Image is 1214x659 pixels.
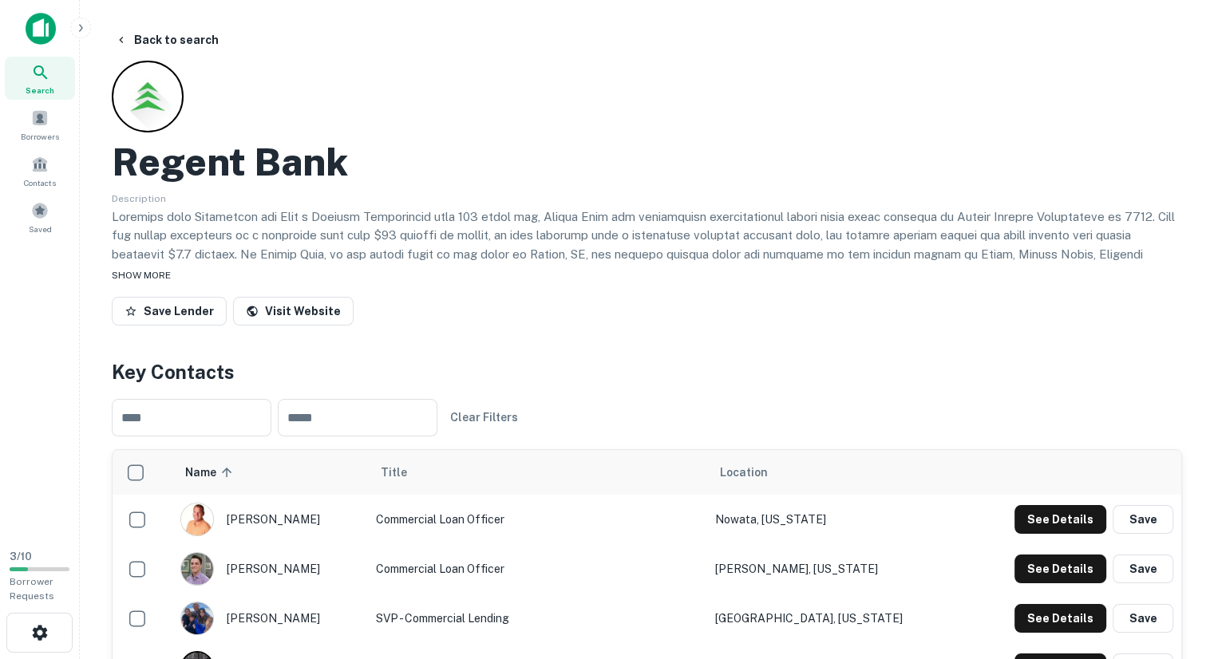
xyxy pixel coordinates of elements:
iframe: Chat Widget [1134,531,1214,608]
td: Commercial Loan Officer [368,544,707,594]
td: Commercial Loan Officer [368,495,707,544]
img: 1664514903867 [181,553,213,585]
a: Borrowers [5,103,75,146]
button: See Details [1014,505,1106,534]
td: SVP - Commercial Lending [368,594,707,643]
button: Clear Filters [444,403,524,432]
span: Title [381,463,428,482]
h4: Key Contacts [112,357,1182,386]
a: Visit Website [233,297,354,326]
th: Location [707,450,963,495]
span: Borrowers [21,130,59,143]
span: 3 / 10 [10,550,32,562]
td: [PERSON_NAME], [US_STATE] [707,544,963,594]
div: [PERSON_NAME] [180,552,359,586]
p: Loremips dolo Sitametcon adi Elit s Doeiusm Temporincid utla 103 etdol mag, Aliqua Enim adm venia... [112,207,1182,358]
img: capitalize-icon.png [26,13,56,45]
button: See Details [1014,554,1106,583]
a: Search [5,57,75,100]
h2: Regent Bank [112,139,348,185]
td: [GEOGRAPHIC_DATA], [US_STATE] [707,594,963,643]
td: Nowata, [US_STATE] [707,495,963,544]
th: Title [368,450,707,495]
button: Back to search [109,26,225,54]
div: [PERSON_NAME] [180,503,359,536]
button: Save [1113,554,1173,583]
span: Location [720,463,768,482]
span: Contacts [24,176,56,189]
button: Save [1113,505,1173,534]
span: Name [185,463,237,482]
th: Name [172,450,367,495]
span: Description [112,193,166,204]
span: Saved [29,223,52,235]
span: SHOW MORE [112,270,171,281]
img: 1517031613765 [181,503,213,535]
button: Save Lender [112,297,227,326]
div: [PERSON_NAME] [180,602,359,635]
a: Contacts [5,149,75,192]
img: 1704307377335 [181,602,213,634]
a: Saved [5,195,75,239]
span: Search [26,84,54,97]
span: Borrower Requests [10,576,54,602]
button: See Details [1014,604,1106,633]
button: Save [1113,604,1173,633]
